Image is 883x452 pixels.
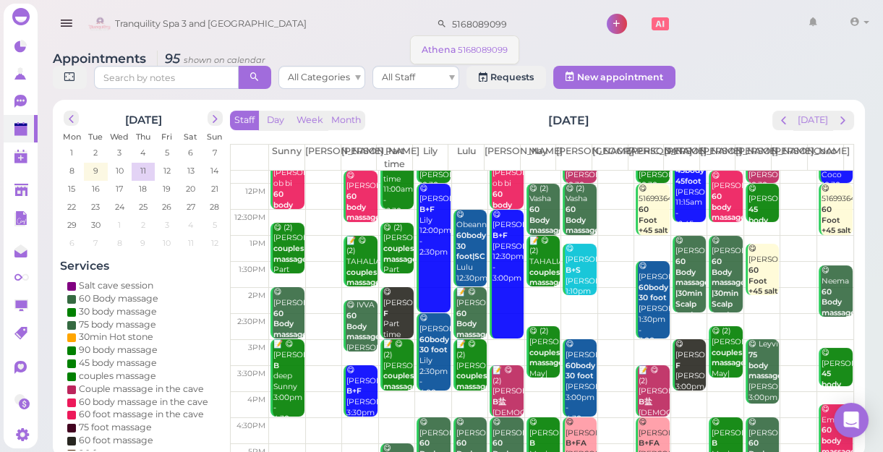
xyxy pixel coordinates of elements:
[699,145,735,171] th: [PERSON_NAME]
[79,383,204,396] div: Couple massage in the cave
[137,200,149,213] span: 25
[382,72,415,82] span: All Staff
[492,210,523,284] div: 😋 [PERSON_NAME] [PERSON_NAME] 12:30pm - 3:00pm
[210,236,220,250] span: 12
[140,218,147,231] span: 2
[419,335,449,355] b: 60body 30 foot
[66,200,77,213] span: 22
[79,305,157,318] div: 30 body massage
[66,218,78,231] span: 29
[675,166,704,186] b: 45body 45foot
[157,51,265,66] i: 95
[793,111,832,130] button: [DATE]
[675,361,681,370] b: F
[234,213,265,222] span: 12:30pm
[628,145,664,171] th: [PERSON_NAME]
[383,287,414,372] div: 😋 [PERSON_NAME] Part time 2:00pm - 3:00pm
[821,265,853,361] div: 😋 Neema Coco 1:35pm - 2:35pm
[116,146,123,159] span: 3
[269,145,305,171] th: Sunny
[94,66,239,89] input: Search by notes
[273,287,304,383] div: 😋 [PERSON_NAME] Sunny 2:00pm - 3:00pm
[79,370,156,383] div: couples massage
[748,184,779,279] div: 😋 [PERSON_NAME] [PERSON_NAME] 12:00pm - 12:45pm
[422,44,458,55] span: Athena
[110,132,129,142] span: Wed
[209,164,220,177] span: 14
[116,218,122,231] span: 1
[822,205,850,235] b: 60 Foot +45 salt
[807,145,843,171] th: Coco
[748,265,777,296] b: 60 Foot +45 salt
[92,236,99,250] span: 7
[711,171,742,309] div: 😋 [PERSON_NAME] [PERSON_NAME] |[PERSON_NAME] 11:45am - 12:45pm
[184,132,197,142] span: Sat
[346,365,377,440] div: 😋 [PERSON_NAME] [PERSON_NAME] 3:30pm - 4:30pm
[822,369,856,399] b: 45 body massage
[114,200,126,213] span: 24
[419,184,450,258] div: 😋 [PERSON_NAME] Lily 12:00pm - 2:30pm
[834,403,869,438] div: Open Intercom Messenger
[346,171,377,309] div: 😋 [PERSON_NAME] [PERSON_NAME] |[PERSON_NAME] 11:45am - 12:45pm
[208,111,223,126] button: next
[832,111,854,130] button: next
[114,164,125,177] span: 10
[136,132,150,142] span: Thu
[383,132,414,217] div: 😋 [PERSON_NAME] Part time 11:00am - 12:30pm
[748,244,779,339] div: 😋 [PERSON_NAME] [PERSON_NAME] 1:10pm - 2:10pm
[492,231,508,240] b: B+F
[456,371,490,391] b: couples massage
[346,192,380,244] b: 60 body massage in the cave
[116,236,124,250] span: 8
[664,145,700,171] th: [PERSON_NAME]
[748,205,782,235] b: 45 body massage
[139,146,147,159] span: 4
[68,236,76,250] span: 6
[64,111,79,126] button: prev
[79,421,152,434] div: 75 foot massage
[735,145,772,171] th: [PERSON_NAME]
[712,438,717,448] b: B
[249,239,265,248] span: 1pm
[90,182,101,195] span: 16
[529,326,560,422] div: 😋 (2) [PERSON_NAME] May|[PERSON_NAME] 2:45pm - 3:45pm
[675,257,714,319] b: 60 Body massage |30min Scalp treatment
[248,343,265,352] span: 3pm
[639,205,667,235] b: 60 Foot +45 salt
[79,318,156,331] div: 75 body massage
[90,200,101,213] span: 23
[92,146,99,159] span: 2
[548,112,589,129] h2: [DATE]
[237,317,265,326] span: 2:30pm
[163,146,171,159] span: 5
[79,292,158,305] div: 60 Body massage
[639,438,660,448] b: B+FA
[412,145,448,171] th: Lily
[79,279,153,292] div: Salt cave session
[346,236,377,353] div: 📝 😋 (2) TAHALIA [DEMOGRAPHIC_DATA] May|[PERSON_NAME] 1:00pm - 2:00pm
[273,309,307,339] b: 60 Body massage
[520,145,556,171] th: May
[565,339,596,425] div: 😋 [PERSON_NAME] [PERSON_NAME] 3:00pm - 4:30pm
[273,189,307,242] b: 60 body massage in the cave
[68,164,76,177] span: 8
[273,223,304,329] div: 😋 (2) [PERSON_NAME] Part time |Sunny 12:45pm - 1:45pm
[258,111,293,130] button: Day
[63,132,81,142] span: Mon
[185,200,197,213] span: 27
[448,145,485,171] th: Lulu
[346,386,362,396] b: B+F
[639,397,652,406] b: B盐
[675,236,706,374] div: 😋 [PERSON_NAME] [PERSON_NAME]|[PERSON_NAME] 1:00pm - 2:30pm
[236,421,265,430] span: 4:30pm
[748,339,779,425] div: 😋 Leyvi [PERSON_NAME] 3:00pm - 4:15pm
[712,348,746,368] b: couples massage
[273,361,279,370] b: B
[383,371,417,391] b: couples massage
[53,51,150,66] span: Appointments
[383,244,417,264] b: couples massage
[346,311,380,341] b: 60 Body massage
[553,66,675,89] button: New appointment
[184,55,265,65] small: shown on calendar
[92,164,100,177] span: 9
